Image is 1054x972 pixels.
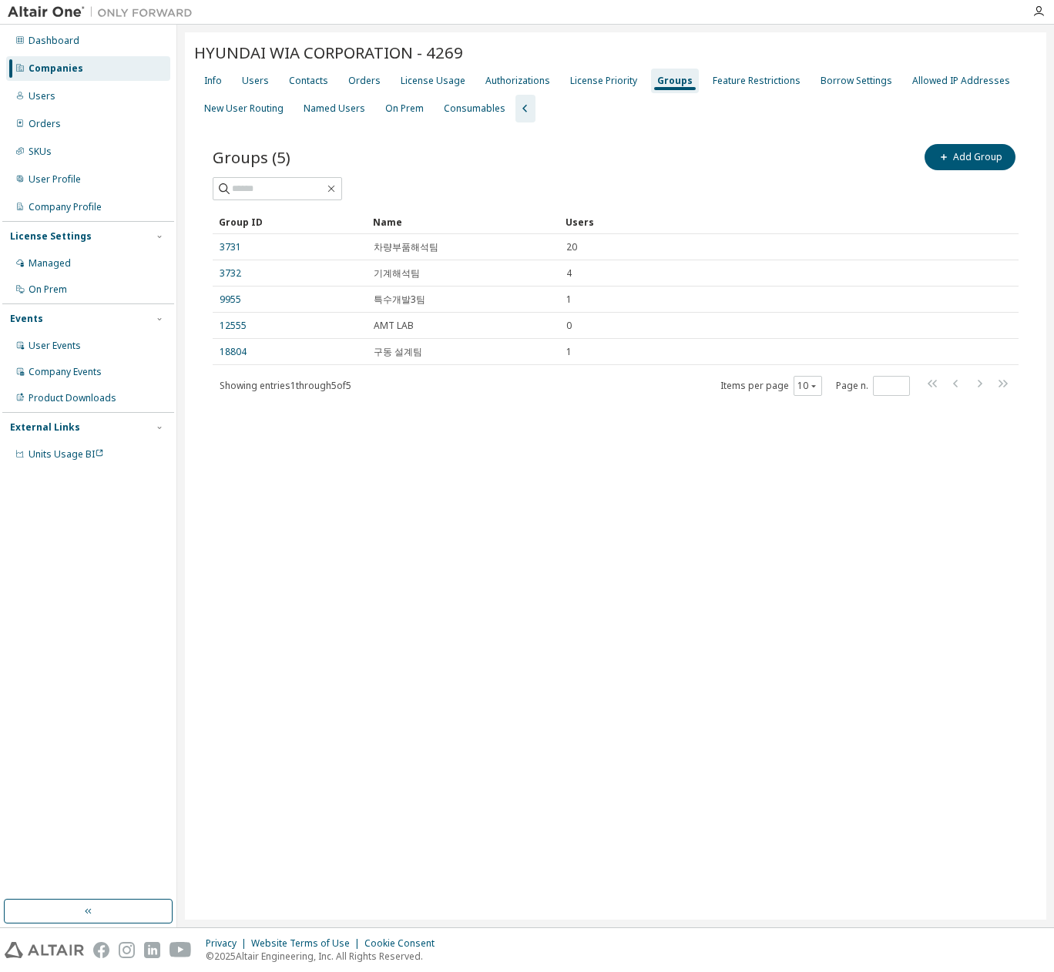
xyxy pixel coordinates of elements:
div: Borrow Settings [821,75,892,87]
span: Groups (5) [213,146,290,168]
div: Privacy [206,937,251,950]
div: SKUs [29,146,52,158]
div: Info [204,75,222,87]
span: HYUNDAI WIA CORPORATION - 4269 [194,42,463,63]
div: Group ID [219,209,361,234]
div: Groups [657,75,693,87]
img: altair_logo.svg [5,942,84,958]
img: linkedin.svg [144,942,160,958]
div: Orders [29,118,61,130]
div: Feature Restrictions [713,75,801,87]
div: Product Downloads [29,392,116,404]
span: 20 [566,241,577,253]
div: Contacts [289,75,328,87]
div: New User Routing [204,102,284,115]
span: 기계해석팀 [374,267,420,280]
a: 3732 [220,267,241,280]
div: Named Users [304,102,365,115]
div: On Prem [385,102,424,115]
span: AMT LAB [374,320,414,332]
div: Events [10,313,43,325]
button: Add Group [925,144,1015,170]
div: Managed [29,257,71,270]
span: Page n. [836,376,910,396]
img: instagram.svg [119,942,135,958]
div: Name [373,209,553,234]
span: 4 [566,267,572,280]
a: 12555 [220,320,247,332]
p: © 2025 Altair Engineering, Inc. All Rights Reserved. [206,950,444,963]
div: Company Profile [29,201,102,213]
a: 9955 [220,293,241,306]
div: License Priority [570,75,637,87]
div: Users [566,209,975,234]
span: Showing entries 1 through 5 of 5 [220,379,351,392]
div: User Profile [29,173,81,186]
img: facebook.svg [93,942,109,958]
span: 0 [566,320,572,332]
div: Users [242,75,269,87]
img: youtube.svg [170,942,192,958]
div: On Prem [29,283,67,296]
div: Allowed IP Addresses [912,75,1010,87]
div: Orders [348,75,381,87]
span: 구동 설계팀 [374,346,422,358]
span: 1 [566,346,572,358]
div: External Links [10,421,80,434]
div: Authorizations [485,75,550,87]
span: 차량부품해석팀 [374,241,438,253]
div: Consumables [444,102,505,115]
button: 10 [797,380,818,392]
div: Company Events [29,366,102,378]
div: License Settings [10,230,92,243]
span: Items per page [720,376,822,396]
div: Companies [29,62,83,75]
div: Users [29,90,55,102]
a: 3731 [220,241,241,253]
img: Altair One [8,5,200,20]
div: License Usage [401,75,465,87]
a: 18804 [220,346,247,358]
span: 특수개발3팀 [374,293,425,306]
div: Dashboard [29,35,79,47]
div: Website Terms of Use [251,937,364,950]
div: Cookie Consent [364,937,444,950]
span: 1 [566,293,572,306]
div: User Events [29,340,81,352]
span: Units Usage BI [29,447,104,461]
